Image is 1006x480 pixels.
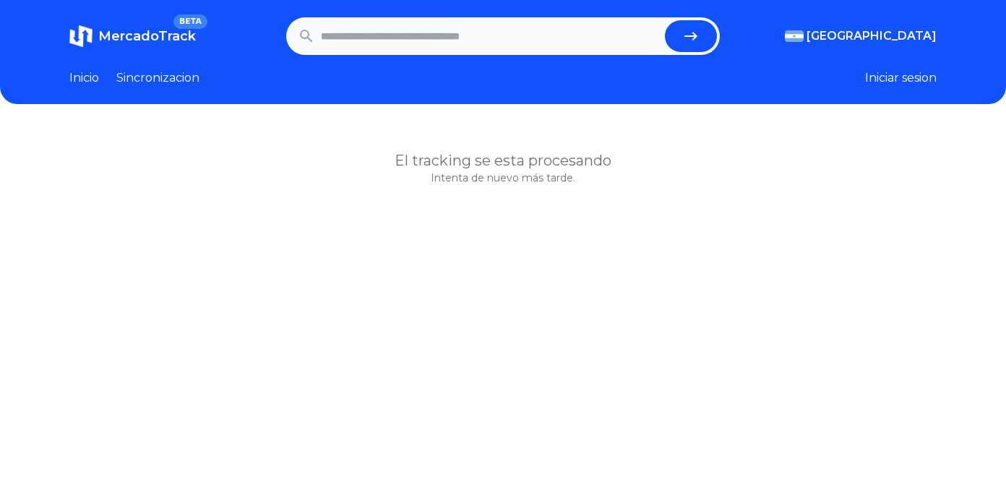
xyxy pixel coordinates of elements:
[865,69,937,87] button: Iniciar sesion
[69,69,99,87] a: Inicio
[69,171,937,185] p: Intenta de nuevo más tarde.
[69,150,937,171] h1: El tracking se esta procesando
[785,27,937,45] button: [GEOGRAPHIC_DATA]
[98,28,196,44] span: MercadoTrack
[116,69,199,87] a: Sincronizacion
[69,25,93,48] img: MercadoTrack
[69,25,196,48] a: MercadoTrackBETA
[807,27,937,45] span: [GEOGRAPHIC_DATA]
[785,30,804,42] img: Argentina
[173,14,207,29] span: BETA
